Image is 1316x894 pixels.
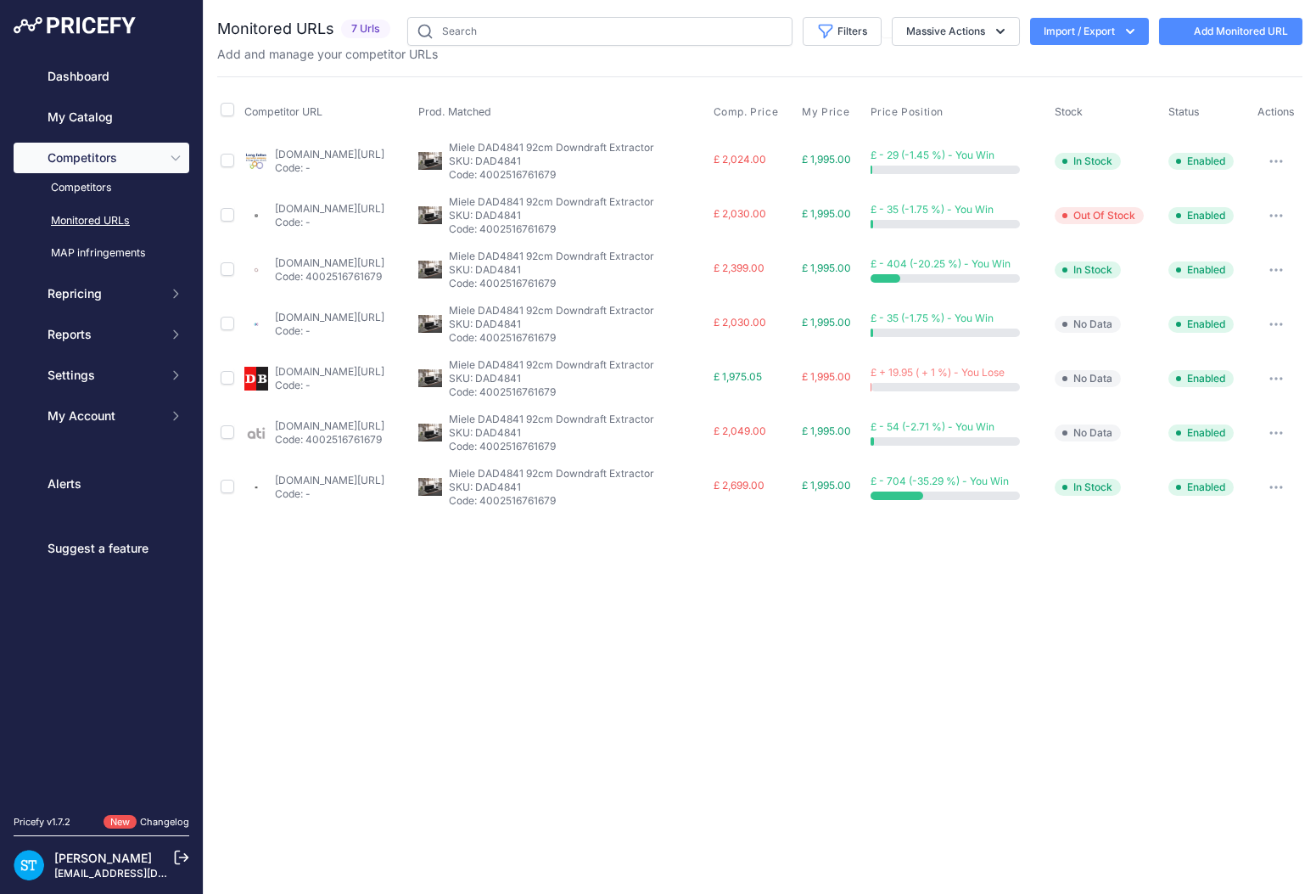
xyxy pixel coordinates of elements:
p: Code: - [275,487,384,501]
span: In Stock [1055,261,1121,278]
h2: Monitored URLs [217,17,334,41]
span: Enabled [1168,370,1234,387]
img: Pricefy Logo [14,17,136,34]
a: Competitors [14,173,189,203]
span: £ - 54 (-2.71 %) - You Win [871,420,994,433]
a: [DOMAIN_NAME][URL] [275,474,384,486]
span: Miele DAD4841 92cm Downdraft Extractor [449,304,654,317]
p: Code: 4002516761679 [449,440,700,453]
span: In Stock [1055,153,1121,170]
span: Prod. Matched [418,105,491,118]
button: Filters [803,17,882,46]
a: Dashboard [14,61,189,92]
span: Enabled [1168,479,1234,496]
p: Add and manage your competitor URLs [217,46,438,63]
a: Add Monitored URL [1159,18,1302,45]
span: £ 2,049.00 [714,425,766,437]
p: Code: 4002516761679 [449,494,700,508]
span: £ 2,399.00 [714,261,764,274]
span: Miele DAD4841 92cm Downdraft Extractor [449,250,654,262]
a: [DOMAIN_NAME][URL] [275,148,384,160]
span: £ 2,024.00 [714,153,766,166]
p: Code: - [275,161,384,175]
a: Monitored URLs [14,206,189,236]
span: £ + 19.95 ( + 1 %) - You Lose [871,366,1005,379]
span: Competitor URL [244,105,322,118]
p: Code: 4002516761679 [275,433,384,447]
span: £ - 704 (-35.29 %) - You Win [871,475,1009,487]
span: £ 2,030.00 [714,316,766,329]
span: £ 2,699.00 [714,479,764,492]
span: Enabled [1168,153,1234,170]
a: My Catalog [14,102,189,132]
a: [DOMAIN_NAME][URL] [275,365,384,378]
span: Reports [48,326,159,343]
span: Actions [1257,105,1295,118]
a: Alerts [14,469,189,499]
span: Stock [1055,105,1083,118]
span: £ 1,975.05 [714,370,762,383]
button: Settings [14,360,189,391]
span: Enabled [1168,261,1234,278]
button: Comp. Price [714,105,782,119]
span: £ - 29 (-1.45 %) - You Win [871,149,994,161]
span: New [104,815,137,829]
span: No Data [1055,425,1121,441]
p: Code: 4002516761679 [449,385,700,399]
span: Price Position [871,105,944,119]
button: My Account [14,401,189,431]
input: Search [407,17,792,46]
a: [DOMAIN_NAME][URL] [275,256,384,269]
a: [PERSON_NAME] [54,851,152,865]
span: £ 1,995.00 [802,479,851,492]
span: Miele DAD4841 92cm Downdraft Extractor [449,141,654,154]
p: Code: - [275,216,384,229]
span: £ - 35 (-1.75 %) - You Win [871,312,994,324]
span: £ - 404 (-20.25 %) - You Win [871,257,1011,270]
a: Suggest a feature [14,533,189,564]
a: MAP infringements [14,239,189,268]
span: £ 1,995.00 [802,261,851,274]
p: Code: - [275,379,384,392]
button: Massive Actions [892,17,1020,46]
span: £ 1,995.00 [802,153,851,166]
span: £ 1,995.00 [802,207,851,220]
p: SKU: DAD4841 [449,426,700,440]
button: Competitors [14,143,189,173]
span: Enabled [1168,207,1234,224]
p: SKU: DAD4841 [449,263,700,277]
span: Miele DAD4841 92cm Downdraft Extractor [449,195,654,208]
span: My Price [802,105,849,119]
p: SKU: DAD4841 [449,155,700,168]
a: [DOMAIN_NAME][URL] [275,311,384,323]
button: Price Position [871,105,947,119]
span: £ - 35 (-1.75 %) - You Win [871,203,994,216]
button: Repricing [14,278,189,309]
span: £ 1,995.00 [802,425,851,437]
span: Status [1168,105,1200,118]
a: Changelog [140,816,189,828]
button: Import / Export [1030,18,1149,45]
span: 7 Urls [341,20,390,39]
p: SKU: DAD4841 [449,481,700,494]
p: SKU: DAD4841 [449,209,700,222]
span: £ 1,995.00 [802,370,851,383]
p: Code: 4002516761679 [449,222,700,236]
a: [DOMAIN_NAME][URL] [275,419,384,432]
span: Repricing [48,285,159,302]
span: Miele DAD4841 92cm Downdraft Extractor [449,358,654,371]
span: My Account [48,408,159,425]
p: SKU: DAD4841 [449,372,700,385]
a: [EMAIL_ADDRESS][DOMAIN_NAME] [54,867,232,880]
span: No Data [1055,316,1121,333]
span: £ 2,030.00 [714,207,766,220]
p: Code: 4002516761679 [275,270,384,284]
span: Settings [48,367,159,384]
a: [DOMAIN_NAME][URL] [275,202,384,215]
p: Code: 4002516761679 [449,168,700,182]
button: Reports [14,319,189,350]
nav: Sidebar [14,61,189,795]
span: No Data [1055,370,1121,387]
p: Code: 4002516761679 [449,331,700,345]
span: £ 1,995.00 [802,316,851,329]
